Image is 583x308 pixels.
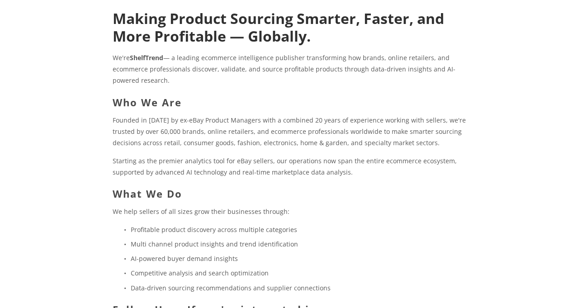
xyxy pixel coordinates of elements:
[131,267,470,279] p: Competitive analysis and search optimization
[113,114,470,149] p: Founded in [DATE] by ex-eBay Product Managers with a combined 20 years of experience working with...
[113,95,182,109] strong: Who We Are
[113,206,470,217] p: We help sellers of all sizes grow their businesses through:
[131,238,470,250] p: Multi channel product insights and trend identification
[113,187,182,200] strong: What We Do
[131,224,470,235] p: Profitable product discovery across multiple categories
[113,52,470,86] p: We're — a leading ecommerce intelligence publisher transforming how brands, online retailers, and...
[131,253,470,264] p: AI-powered buyer demand insights
[113,155,470,178] p: Starting as the premier analytics tool for eBay sellers, our operations now span the entire ecomm...
[131,282,470,294] p: Data-driven sourcing recommendations and supplier connections
[130,53,163,62] strong: ShelfTrend
[113,9,448,45] strong: Making Product Sourcing Smarter, Faster, and More Profitable — Globally.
